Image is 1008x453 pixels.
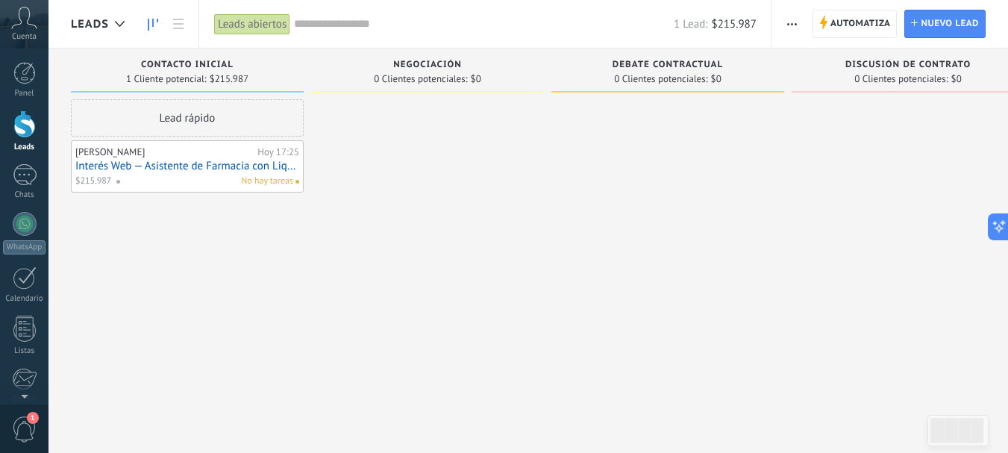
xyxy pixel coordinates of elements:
[854,75,948,84] span: 0 Clientes potenciales:
[3,294,46,304] div: Calendario
[613,60,723,70] span: Debate contractual
[921,10,979,37] span: Nuevo lead
[78,60,296,72] div: Contacto inicial
[845,60,971,70] span: Discusión de contrato
[3,190,46,200] div: Chats
[126,75,207,84] span: 1 Cliente potencial:
[711,17,756,31] span: $215.987
[241,175,293,188] span: No hay tareas
[319,60,536,72] div: Negociación
[471,75,481,84] span: $0
[27,412,39,424] span: 1
[3,143,46,152] div: Leads
[71,17,109,31] span: Leads
[559,60,777,72] div: Debate contractual
[951,75,962,84] span: $0
[393,60,462,70] span: Negociación
[210,75,248,84] span: $215.987
[781,10,803,38] button: Más
[830,10,891,37] span: Automatiza
[166,10,191,39] a: Lista
[3,240,46,254] div: WhatsApp
[75,146,254,158] div: [PERSON_NAME]
[12,32,37,42] span: Cuenta
[904,10,986,38] a: Nuevo lead
[3,89,46,99] div: Panel
[614,75,707,84] span: 0 Clientes potenciales:
[140,10,166,39] a: Leads
[295,180,299,184] span: No hay nada asignado
[141,60,234,70] span: Contacto inicial
[674,17,707,31] span: 1 Lead:
[71,99,304,137] div: Lead rápido
[257,146,299,158] div: Hoy 17:25
[711,75,721,84] span: $0
[3,346,46,356] div: Listas
[214,13,290,35] div: Leads abiertos
[75,160,299,172] a: Interés Web — Asistente de Farmacia con Liquidación de Obras Sociales (A Distancia)
[75,175,111,188] span: $215.987
[813,10,898,38] a: Automatiza
[374,75,467,84] span: 0 Clientes potenciales:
